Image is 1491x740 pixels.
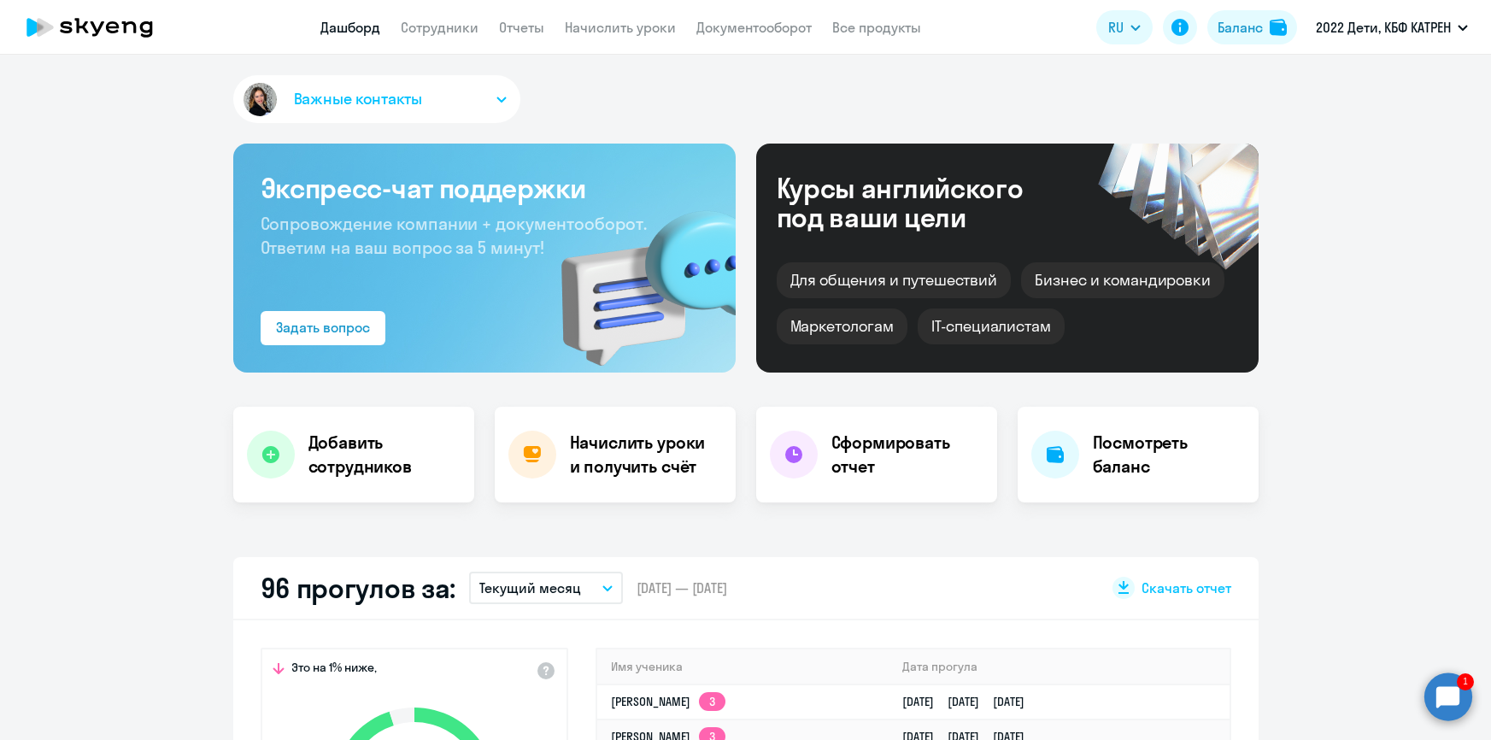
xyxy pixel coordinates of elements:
[291,660,377,680] span: Это на 1% ниже,
[261,171,708,205] h3: Экспресс-чат поддержки
[1270,19,1287,36] img: balance
[1093,431,1245,479] h4: Посмотреть баланс
[918,308,1065,344] div: IT-специалистам
[1108,17,1124,38] span: RU
[777,173,1069,232] div: Курсы английского под ваши цели
[699,692,725,711] app-skyeng-badge: 3
[537,180,736,373] img: bg-img
[1142,578,1231,597] span: Скачать отчет
[611,694,725,709] a: [PERSON_NAME]3
[570,431,719,479] h4: Начислить уроки и получить счёт
[294,88,422,110] span: Важные контакты
[1096,10,1153,44] button: RU
[889,649,1229,684] th: Дата прогула
[261,571,456,605] h2: 96 прогулов за:
[469,572,623,604] button: Текущий месяц
[233,75,520,123] button: Важные контакты
[831,431,983,479] h4: Сформировать отчет
[597,649,889,684] th: Имя ученика
[1316,17,1451,38] p: 2022 Дети, КБФ КАТРЕН
[1307,7,1476,48] button: 2022 Дети, КБФ КАТРЕН
[777,262,1012,298] div: Для общения и путешествий
[1207,10,1297,44] button: Балансbalance
[308,431,461,479] h4: Добавить сотрудников
[1218,17,1263,38] div: Баланс
[320,19,380,36] a: Дашборд
[479,578,581,598] p: Текущий месяц
[261,311,385,345] button: Задать вопрос
[565,19,676,36] a: Начислить уроки
[696,19,812,36] a: Документооборот
[240,79,280,120] img: avatar
[401,19,478,36] a: Сотрудники
[832,19,921,36] a: Все продукты
[902,694,1038,709] a: [DATE][DATE][DATE]
[261,213,647,258] span: Сопровождение компании + документооборот. Ответим на ваш вопрос за 5 минут!
[1021,262,1224,298] div: Бизнес и командировки
[499,19,544,36] a: Отчеты
[637,578,727,597] span: [DATE] — [DATE]
[276,317,370,338] div: Задать вопрос
[777,308,907,344] div: Маркетологам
